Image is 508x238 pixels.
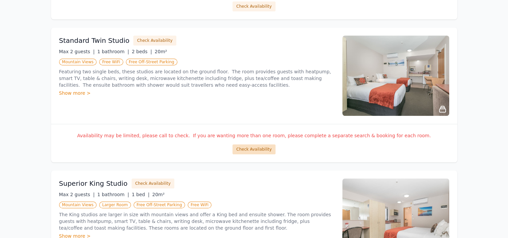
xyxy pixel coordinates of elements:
[133,35,176,46] button: Check Availability
[132,178,174,188] button: Check Availability
[126,59,177,65] span: Free Off-Street Parking
[59,90,334,96] div: Show more >
[59,179,128,188] h3: Superior King Studio
[59,211,334,231] p: The King studios are larger in size with mountain views and offer a King bed and ensuite shower. ...
[59,132,449,139] p: Availability may be limited, please call to check. If you are wanting more than one room, please ...
[232,1,275,11] button: Check Availability
[188,202,212,208] span: Free WiFi
[59,36,130,45] h3: Standard Twin Studio
[59,59,97,65] span: Mountain Views
[59,192,95,197] span: Max 2 guests |
[99,59,123,65] span: Free WiFi
[232,144,275,154] button: Check Availability
[97,192,129,197] span: 1 bathroom |
[99,202,131,208] span: Larger Room
[155,49,167,54] span: 20m²
[152,192,165,197] span: 20m²
[59,68,334,88] p: Featuring two single beds, these studios are located on the ground floor. The room provides guest...
[134,202,185,208] span: Free Off-Street Parking
[59,49,95,54] span: Max 2 guests |
[132,49,152,54] span: 2 beds |
[97,49,129,54] span: 1 bathroom |
[132,192,149,197] span: 1 bed |
[59,202,97,208] span: Mountain Views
